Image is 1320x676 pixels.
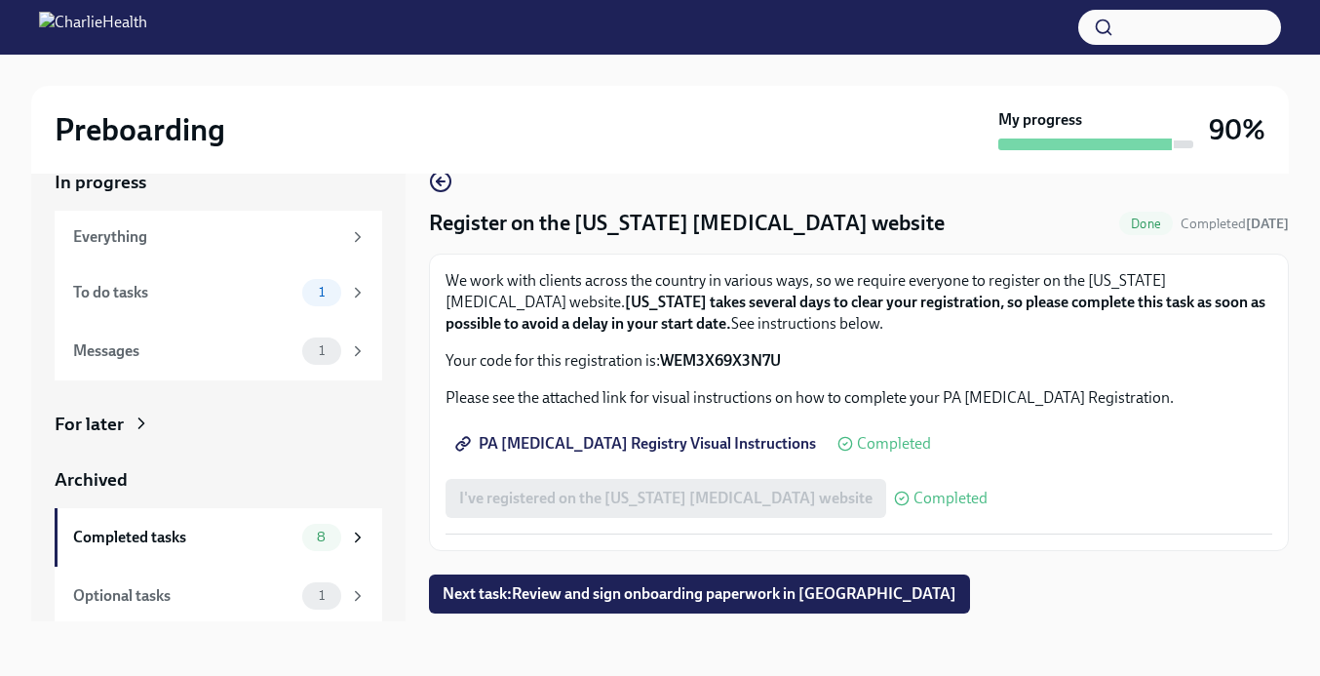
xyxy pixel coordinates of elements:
[55,263,382,322] a: To do tasks1
[857,436,931,452] span: Completed
[998,109,1082,131] strong: My progress
[446,350,1272,372] p: Your code for this registration is:
[55,170,382,195] a: In progress
[1246,216,1289,232] strong: [DATE]
[73,340,294,362] div: Messages
[446,424,830,463] a: PA [MEDICAL_DATA] Registry Visual Instructions
[443,584,956,604] span: Next task : Review and sign onboarding paperwork in [GEOGRAPHIC_DATA]
[429,575,970,614] button: Next task:Review and sign onboarding paperwork in [GEOGRAPHIC_DATA]
[73,282,294,303] div: To do tasks
[73,226,341,248] div: Everything
[446,387,1272,409] p: Please see the attached link for visual instructions on how to complete your PA [MEDICAL_DATA] Re...
[73,527,294,548] div: Completed tasks
[55,412,382,437] a: For later
[446,293,1265,333] strong: [US_STATE] takes several days to clear your registration, so please complete this task as soon as...
[660,351,781,370] strong: WEM3X69X3N7U
[55,412,124,437] div: For later
[1209,112,1265,147] h3: 90%
[39,12,147,43] img: CharlieHealth
[55,211,382,263] a: Everything
[307,588,336,603] span: 1
[459,434,816,454] span: PA [MEDICAL_DATA] Registry Visual Instructions
[55,567,382,625] a: Optional tasks1
[1119,217,1173,231] span: Done
[1181,216,1289,232] span: Completed
[73,585,294,607] div: Optional tasks
[305,530,337,544] span: 8
[913,491,988,506] span: Completed
[55,110,225,149] h2: Preboarding
[1181,215,1289,233] span: October 5th, 2025 07:00
[307,343,336,358] span: 1
[307,285,336,299] span: 1
[55,508,382,567] a: Completed tasks8
[446,270,1272,335] p: We work with clients across the country in various ways, so we require everyone to register on th...
[55,467,382,493] a: Archived
[55,322,382,380] a: Messages1
[429,209,945,238] h4: Register on the [US_STATE] [MEDICAL_DATA] website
